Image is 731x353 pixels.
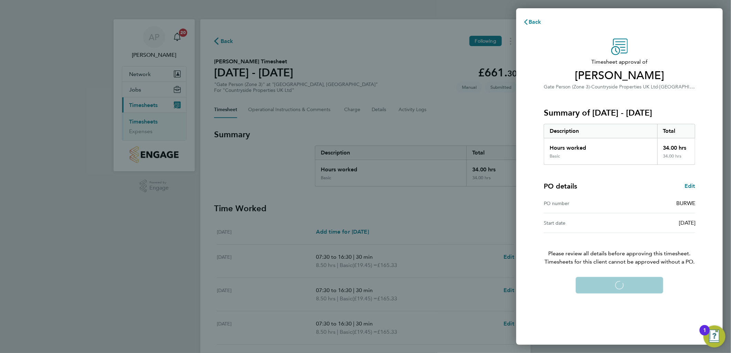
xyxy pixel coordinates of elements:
[544,69,695,83] span: [PERSON_NAME]
[544,181,577,191] h4: PO details
[685,182,695,190] a: Edit
[544,219,619,227] div: Start date
[536,233,703,266] p: Please review all details before approving this timesheet.
[703,330,706,339] div: 1
[529,19,541,25] span: Back
[676,200,695,206] span: BURWE
[544,84,590,90] span: Gate Person (Zone 3)
[550,153,560,159] div: Basic
[657,124,695,138] div: Total
[657,138,695,153] div: 34.00 hrs
[619,219,695,227] div: [DATE]
[516,15,548,29] button: Back
[544,124,657,138] div: Description
[657,153,695,164] div: 34.00 hrs
[544,124,695,165] div: Summary of 25 - 31 Aug 2025
[544,199,619,207] div: PO number
[685,183,695,189] span: Edit
[658,84,659,90] span: ·
[703,325,725,347] button: Open Resource Center, 1 new notification
[544,58,695,66] span: Timesheet approval of
[590,84,591,90] span: ·
[544,138,657,153] div: Hours worked
[544,107,695,118] h3: Summary of [DATE] - [DATE]
[536,258,703,266] span: Timesheets for this client cannot be approved without a PO.
[591,84,658,90] span: Countryside Properties UK Ltd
